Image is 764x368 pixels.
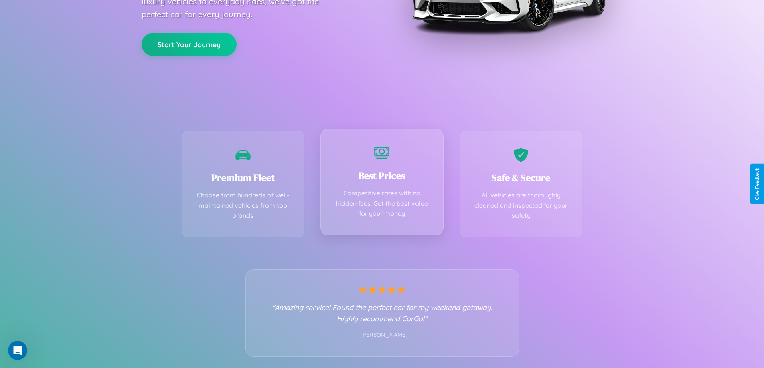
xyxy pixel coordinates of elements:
p: Competitive rates with no hidden fees. Get the best value for your money [333,188,431,219]
p: Choose from hundreds of well-maintained vehicles from top brands [194,190,292,221]
h3: Best Prices [333,169,431,182]
h3: Premium Fleet [194,171,292,184]
p: - [PERSON_NAME] [262,330,503,340]
p: "Amazing service! Found the perfect car for my weekend getaway. Highly recommend CarGo!" [262,302,503,324]
h3: Safe & Secure [472,171,570,184]
p: All vehicles are thoroughly cleaned and inspected for your safety [472,190,570,221]
div: Give Feedback [754,168,760,200]
button: Start Your Journey [142,33,237,56]
iframe: Intercom live chat [8,341,27,360]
